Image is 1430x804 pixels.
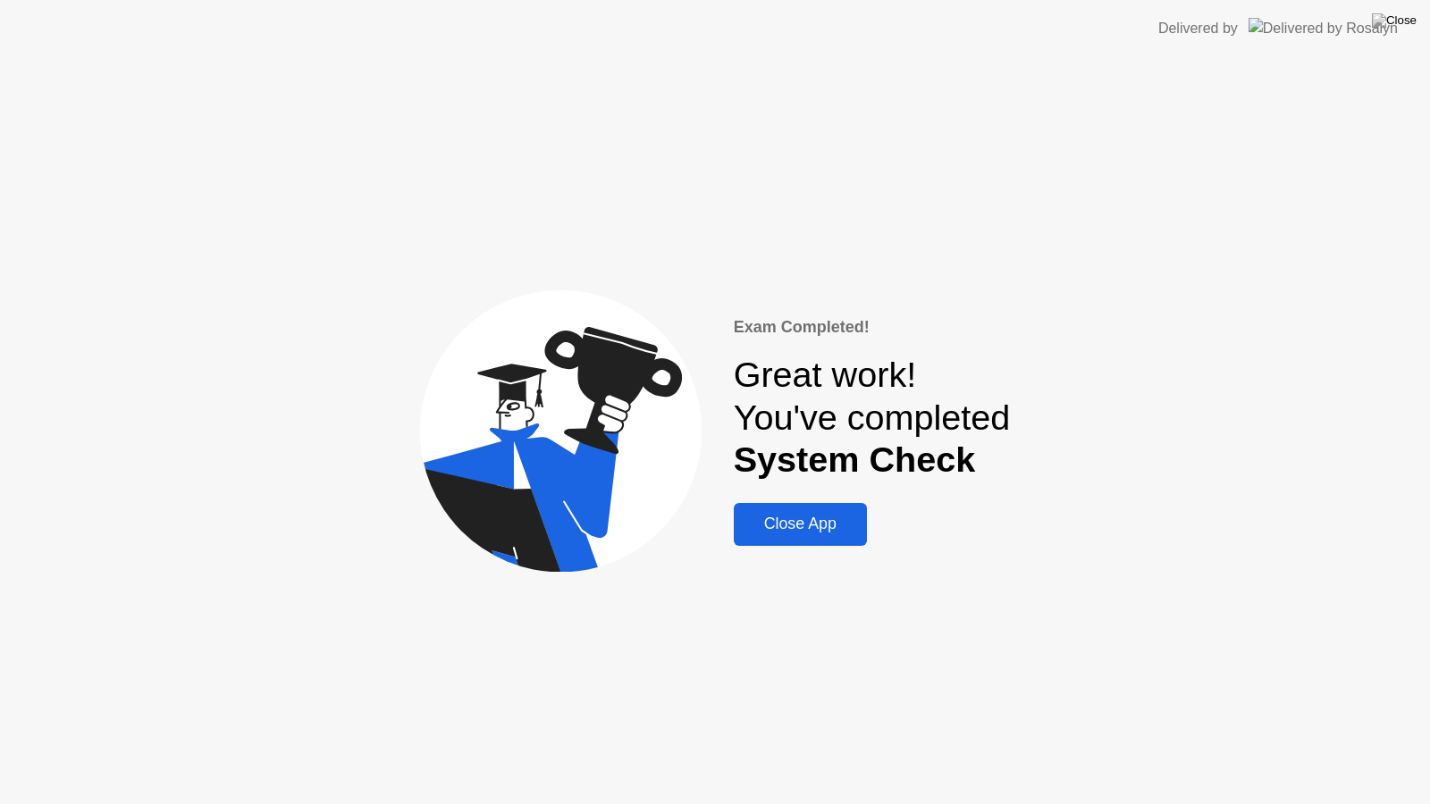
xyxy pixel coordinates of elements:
[734,315,1011,339] div: Exam Completed!
[1158,18,1238,39] div: Delivered by
[1372,13,1417,28] img: Close
[739,515,862,533] div: Close App
[734,354,1011,482] div: Great work! You've completed
[734,440,976,479] b: System Check
[734,503,867,546] button: Close App
[1249,18,1398,38] img: Delivered by Rosalyn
